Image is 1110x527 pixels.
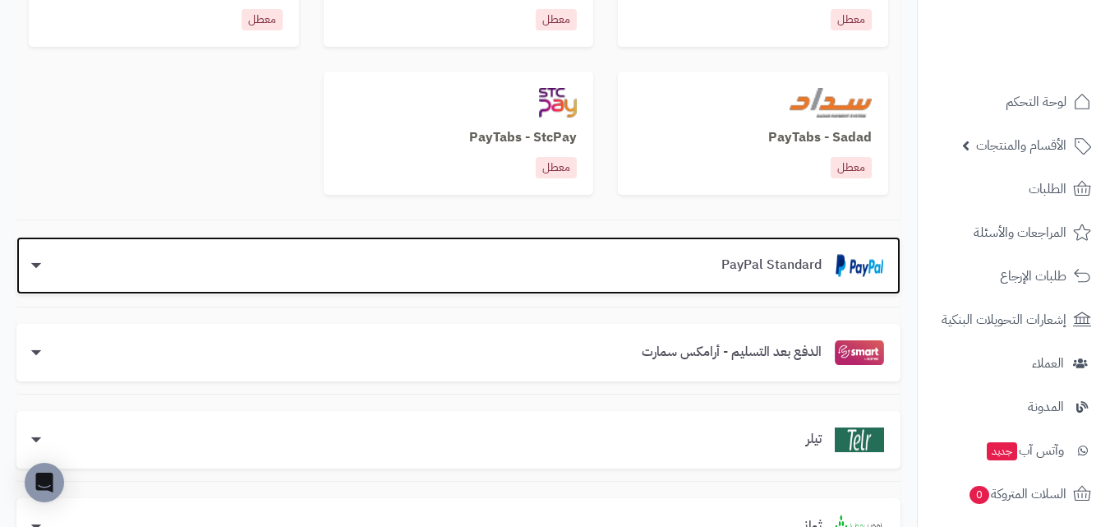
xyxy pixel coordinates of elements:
[974,221,1066,244] span: المراجعات والأسئلة
[16,237,900,294] a: PayPal StandardPayPal Standard
[968,483,1066,506] span: السلات المتروكة
[928,300,1100,340] a: إشعارات التحويلات البنكية
[469,127,577,147] b: PayTabs - StcPay
[928,344,1100,383] a: العملاء
[976,134,1066,157] span: الأقسام والمنتجات
[928,82,1100,122] a: لوحة التحكم
[970,486,989,504] span: 0
[539,88,577,118] img: PayTabs - STCPay
[1000,265,1066,288] span: طلبات الإرجاع
[928,213,1100,252] a: المراجعات والأسئلة
[835,253,884,278] img: PayPal Standard
[1032,352,1064,375] span: العملاء
[1028,395,1064,418] span: المدونة
[928,431,1100,470] a: وآتس آبجديد
[768,127,872,147] b: PayTabs - Sadad
[536,9,577,30] p: معطل
[1029,178,1066,201] span: الطلبات
[928,387,1100,427] a: المدونة
[831,9,872,30] p: معطل
[536,157,577,178] p: معطل
[942,308,1066,331] span: إشعارات التحويلات البنكية
[793,432,835,447] h3: تيلر
[928,474,1100,514] a: السلات المتروكة0
[242,9,283,30] p: معطل
[985,439,1064,462] span: وآتس آب
[790,88,873,118] img: PayTabs - SADAD
[987,442,1017,460] span: جديد
[998,46,1094,81] img: logo-2.png
[928,257,1100,296] a: طلبات الإرجاع
[629,345,835,360] h3: الدفع بعد التسليم - أرامكس سمارت
[25,463,64,502] div: Open Intercom Messenger
[835,340,884,365] img: الدفع بعد التسليم - أرامكس سمارت
[1006,90,1066,113] span: لوحة التحكم
[16,411,900,469] a: تيلرتيلر
[831,157,872,178] p: معطل
[835,428,884,452] img: تيلر
[708,258,835,273] h3: PayPal Standard
[16,324,900,381] a: الدفع بعد التسليم - أرامكس سمارتالدفع بعد التسليم - أرامكس سمارت
[928,169,1100,209] a: الطلبات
